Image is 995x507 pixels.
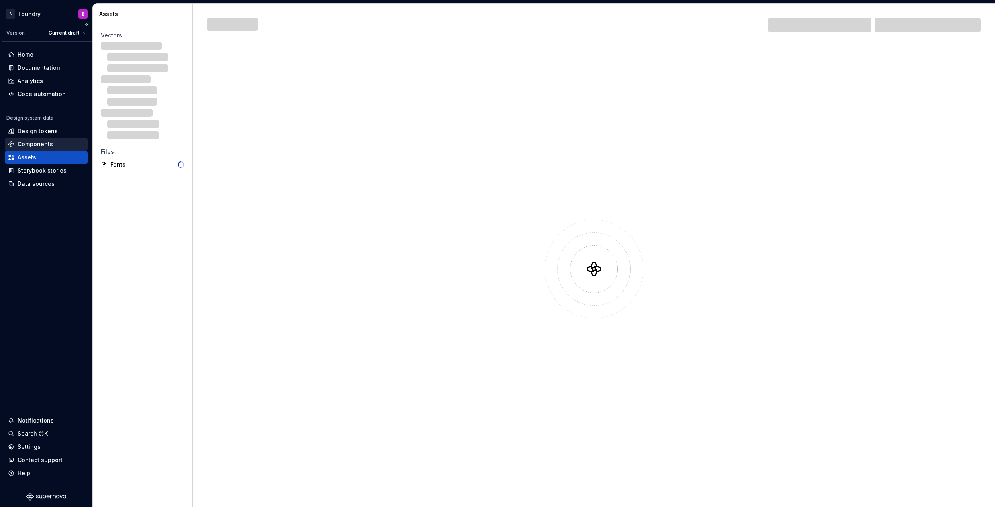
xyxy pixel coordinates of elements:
[5,177,88,190] a: Data sources
[5,61,88,74] a: Documentation
[18,430,48,438] div: Search ⌘K
[18,456,63,464] div: Contact support
[6,115,53,121] div: Design system data
[82,11,85,17] div: B
[26,493,66,501] svg: Supernova Logo
[5,48,88,61] a: Home
[5,427,88,440] button: Search ⌘K
[5,414,88,427] button: Notifications
[81,19,92,30] button: Collapse sidebar
[18,64,60,72] div: Documentation
[18,443,41,451] div: Settings
[18,469,30,477] div: Help
[5,125,88,138] a: Design tokens
[18,140,53,148] div: Components
[5,454,88,466] button: Contact support
[18,167,67,175] div: Storybook stories
[18,10,41,18] div: Foundry
[18,180,55,188] div: Data sources
[18,417,54,424] div: Notifications
[5,151,88,164] a: Assets
[110,161,178,169] div: Fonts
[99,10,189,18] div: Assets
[18,77,43,85] div: Analytics
[18,51,33,59] div: Home
[5,467,88,479] button: Help
[6,9,15,19] div: A
[2,5,91,22] button: AFoundryB
[5,164,88,177] a: Storybook stories
[98,158,187,171] a: Fonts
[6,30,25,36] div: Version
[5,138,88,151] a: Components
[5,88,88,100] a: Code automation
[18,153,36,161] div: Assets
[5,440,88,453] a: Settings
[101,31,184,39] div: Vectors
[45,28,89,39] button: Current draft
[18,90,66,98] div: Code automation
[101,148,184,156] div: Files
[18,127,58,135] div: Design tokens
[5,75,88,87] a: Analytics
[49,30,79,36] span: Current draft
